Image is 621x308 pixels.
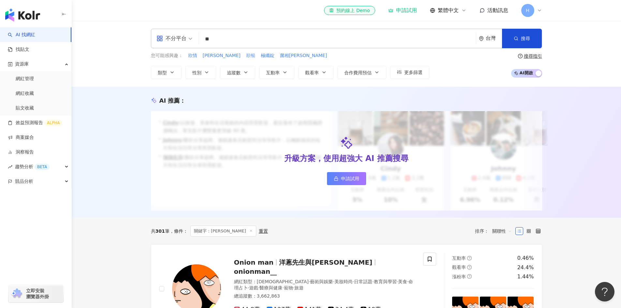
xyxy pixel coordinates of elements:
span: 繁體中文 [438,7,459,14]
span: 美妝時尚 [334,279,353,284]
span: 觀看率 [305,70,319,75]
span: onionman__ [234,268,277,275]
button: [PERSON_NAME] [202,52,241,59]
span: 性別 [192,70,201,75]
span: 申請試用 [341,176,359,181]
span: 順暢 [246,52,255,59]
span: 極纖錠 [261,52,274,59]
span: · [407,279,408,284]
span: question-circle [467,265,472,270]
img: chrome extension [10,288,23,299]
button: 觀看率 [298,66,333,79]
span: 教育與學習 [374,279,397,284]
a: 網紅收藏 [16,90,34,97]
a: 預約線上 Demo [324,6,375,15]
button: 欣情 [188,52,198,59]
span: 美食 [398,279,407,284]
span: 藝術與娛樂 [310,279,333,284]
span: 洋蔥先生與[PERSON_NAME] [279,258,372,266]
span: · [258,285,259,290]
a: 申請試用 [388,7,417,14]
div: 總追蹤數 ： 3,662,863 [234,293,416,300]
button: 互動率 [259,66,294,79]
span: 互動率 [452,256,466,261]
span: · [282,285,284,290]
iframe: Help Scout Beacon - Open [595,282,614,301]
div: 不分平台 [156,33,186,44]
span: · [293,285,294,290]
span: [PERSON_NAME] [203,52,241,59]
span: 觀看率 [452,265,466,270]
div: 升級方案，使用超強大 AI 推薦搜尋 [284,153,408,164]
span: environment [479,36,484,41]
div: 1.44% [517,273,534,280]
button: 類型 [151,66,182,79]
span: 立即安裝 瀏覽器外掛 [26,288,49,300]
span: 趨勢分析 [15,159,50,174]
button: 搜尋 [502,29,542,48]
span: appstore [156,35,163,42]
span: 互動率 [266,70,280,75]
span: 活動訊息 [487,7,508,13]
span: 追蹤數 [227,70,241,75]
a: 貼文收藏 [16,105,34,111]
span: 漲粉率 [452,274,466,279]
button: 合作費用預估 [337,66,386,79]
span: question-circle [467,274,472,279]
button: 順暢 [246,52,256,59]
span: 301 [155,228,165,234]
div: BETA [35,164,50,170]
div: 台灣 [486,36,502,41]
a: 網紅管理 [16,76,34,82]
span: Onion man [234,258,274,266]
a: 商案媒合 [8,134,34,141]
span: 遊戲 [249,285,258,290]
a: 找貼文 [8,46,29,53]
div: 預約線上 Demo [329,7,370,14]
div: 排序： [475,226,515,236]
a: 洞察報告 [8,149,34,155]
span: 欣情 [188,52,197,59]
div: 0.46% [517,255,534,262]
span: 寵物 [284,285,293,290]
span: · [248,285,249,290]
a: 效益預測報告ALPHA [8,120,62,126]
span: · [309,279,310,284]
a: 申請試用 [327,172,366,185]
span: H [526,7,529,14]
span: · [397,279,398,284]
div: 共 筆 [151,228,170,234]
span: 旅遊 [294,285,303,290]
span: · [372,279,374,284]
span: question-circle [467,256,472,260]
span: 醫療與健康 [259,285,282,290]
button: 性別 [185,66,216,79]
img: logo [5,8,40,22]
div: AI 推薦 ： [159,96,186,105]
span: 日常話題 [354,279,372,284]
span: 類型 [158,70,167,75]
div: 重置 [259,228,268,234]
div: 24.4% [517,264,534,271]
span: · [333,279,334,284]
span: 條件 ： [170,228,188,234]
span: 更多篩選 [404,70,422,75]
span: 競品分析 [15,174,33,189]
button: 追蹤數 [220,66,255,79]
span: 合作費用預估 [344,70,372,75]
button: 極纖錠 [260,52,275,59]
div: 網紅類型 ： [234,279,416,291]
button: 菌相[PERSON_NAME] [280,52,327,59]
span: 資源庫 [15,57,29,71]
div: 搜尋指引 [524,53,542,59]
a: searchAI 找網紅 [8,32,35,38]
span: · [353,279,354,284]
span: rise [8,165,12,169]
span: question-circle [518,54,523,58]
span: 搜尋 [521,36,530,41]
span: 您可能感興趣： [151,52,183,59]
span: [DEMOGRAPHIC_DATA] [257,279,309,284]
a: chrome extension立即安裝 瀏覽器外掛 [8,285,63,302]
